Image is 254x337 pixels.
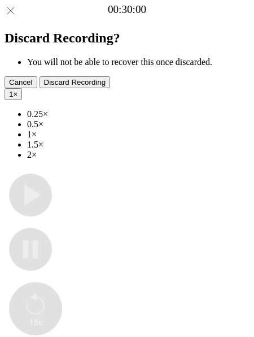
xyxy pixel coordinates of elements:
[5,31,249,46] h2: Discard Recording?
[27,57,249,67] li: You will not be able to recover this once discarded.
[27,150,249,160] li: 2×
[27,129,249,140] li: 1×
[5,88,22,100] button: 1×
[9,90,13,98] span: 1
[27,119,249,129] li: 0.5×
[5,76,37,88] button: Cancel
[108,3,146,16] a: 00:30:00
[27,140,249,150] li: 1.5×
[40,76,111,88] button: Discard Recording
[27,109,249,119] li: 0.25×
